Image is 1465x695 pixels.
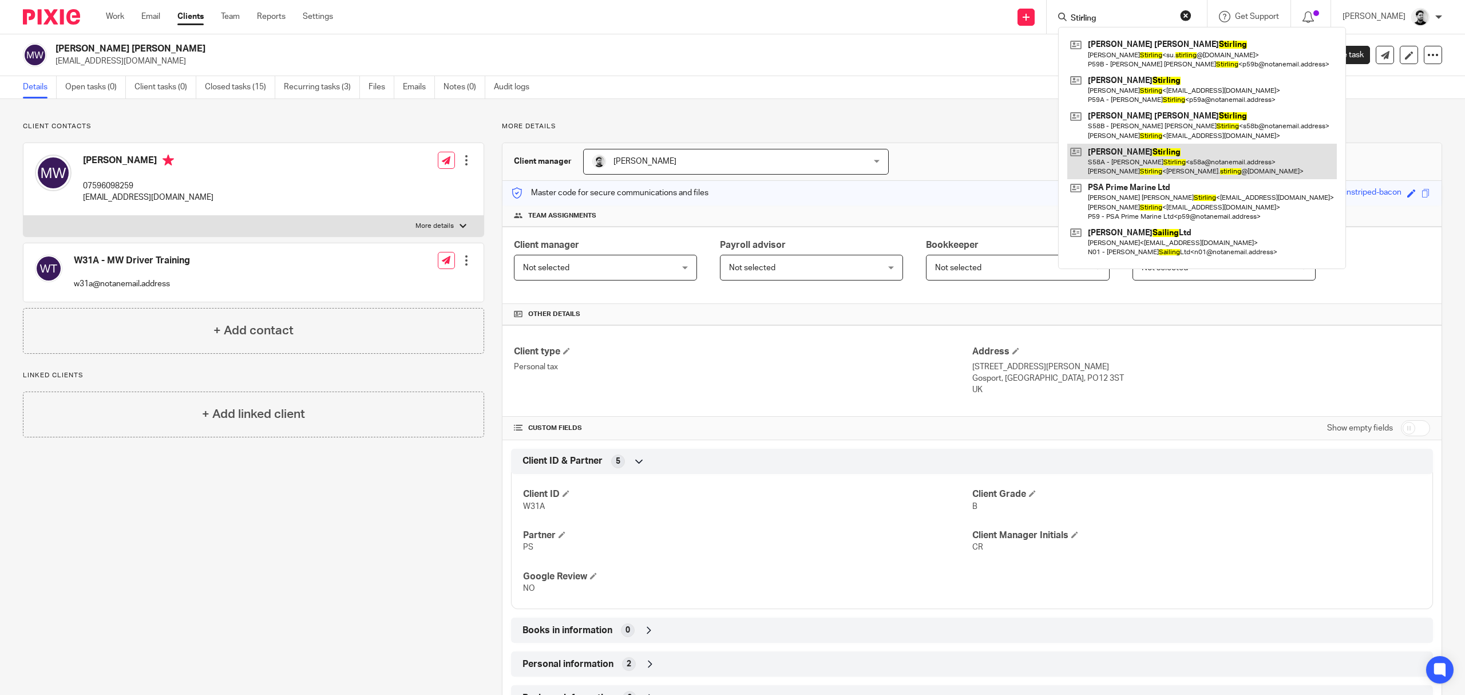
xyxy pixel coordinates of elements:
[163,155,174,166] i: Primary
[23,9,80,25] img: Pixie
[134,76,196,98] a: Client tasks (0)
[494,76,538,98] a: Audit logs
[23,371,484,380] p: Linked clients
[202,405,305,423] h4: + Add linked client
[523,503,545,511] span: W31A
[1327,422,1393,434] label: Show empty fields
[141,11,160,22] a: Email
[1070,14,1173,24] input: Search
[972,503,977,511] span: B
[1142,264,1188,272] span: Not selected
[35,255,62,282] img: svg%3E
[625,625,630,636] span: 0
[523,571,972,583] h4: Google Review
[514,424,972,433] h4: CUSTOM FIELDS
[514,240,579,250] span: Client manager
[972,361,1430,373] p: [STREET_ADDRESS][PERSON_NAME]
[303,11,333,22] a: Settings
[522,658,613,670] span: Personal information
[415,222,454,231] p: More details
[221,11,240,22] a: Team
[65,76,126,98] a: Open tasks (0)
[522,625,612,637] span: Books in information
[592,155,606,168] img: Cam_2025.jpg
[35,155,72,191] img: svg%3E
[205,76,275,98] a: Closed tasks (15)
[523,488,972,500] h4: Client ID
[1180,10,1191,21] button: Clear
[177,11,204,22] a: Clients
[523,530,972,542] h4: Partner
[972,543,983,551] span: CR
[972,346,1430,358] h4: Address
[1343,11,1405,22] p: [PERSON_NAME]
[972,373,1430,384] p: Gosport, [GEOGRAPHIC_DATA], PO12 3ST
[523,543,533,551] span: PS
[1235,13,1279,21] span: Get Support
[523,264,569,272] span: Not selected
[972,488,1421,500] h4: Client Grade
[616,456,620,467] span: 5
[528,310,580,319] span: Other details
[284,76,360,98] a: Recurring tasks (3)
[1411,8,1430,26] img: Cam_2025.jpg
[257,11,286,22] a: Reports
[523,585,535,593] span: NO
[972,530,1421,542] h4: Client Manager Initials
[627,658,631,670] span: 2
[83,180,213,192] p: 07596098259
[528,211,596,220] span: Team assignments
[56,43,1040,55] h2: [PERSON_NAME] [PERSON_NAME]
[83,192,213,203] p: [EMAIL_ADDRESS][DOMAIN_NAME]
[613,157,676,165] span: [PERSON_NAME]
[83,155,213,169] h4: [PERSON_NAME]
[522,455,603,467] span: Client ID & Partner
[514,156,572,167] h3: Client manager
[511,187,708,199] p: Master code for secure communications and files
[369,76,394,98] a: Files
[23,43,47,67] img: svg%3E
[23,76,57,98] a: Details
[444,76,485,98] a: Notes (0)
[56,56,1286,67] p: [EMAIL_ADDRESS][DOMAIN_NAME]
[935,264,981,272] span: Not selected
[74,278,190,290] p: w31a@notanemail.address
[403,76,435,98] a: Emails
[514,361,972,373] p: Personal tax
[106,11,124,22] a: Work
[729,264,775,272] span: Not selected
[926,240,979,250] span: Bookkeeper
[213,322,294,339] h4: + Add contact
[74,255,190,267] h4: W31A - MW Driver Training
[23,122,484,131] p: Client contacts
[720,240,786,250] span: Payroll advisor
[502,122,1442,131] p: More details
[514,346,972,358] h4: Client type
[972,384,1430,396] p: UK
